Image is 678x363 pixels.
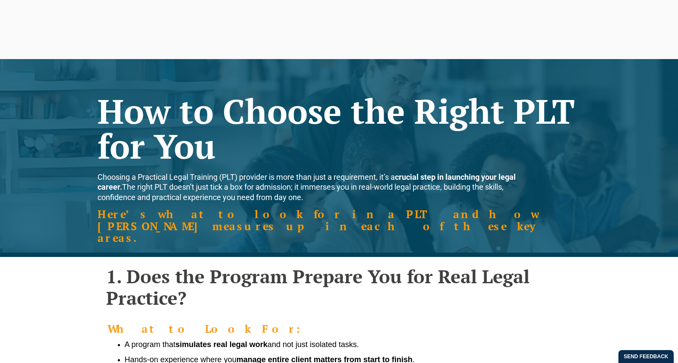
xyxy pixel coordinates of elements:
[107,322,314,336] b: What to Look For:
[106,266,572,309] h2: 1. Does the Program Prepare You for Real Legal Practice?
[98,94,581,163] h1: How to Choose the Right PLT for You
[125,340,176,349] span: A program that
[98,172,516,202] span: The right PLT doesn’t just tick a box for admission; it immerses you in real-world legal practice...
[98,172,516,191] b: crucial step in launching your legal career.
[98,207,539,245] strong: Here’s what to look for in a PLT and how [PERSON_NAME] measures up in each of these key areas.
[98,172,395,181] span: Choosing a Practical Legal Training (PLT) provider is more than just a requirement, it’s a
[176,340,268,349] b: simulates real legal work
[268,340,359,349] span: and not just isolated tasks.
